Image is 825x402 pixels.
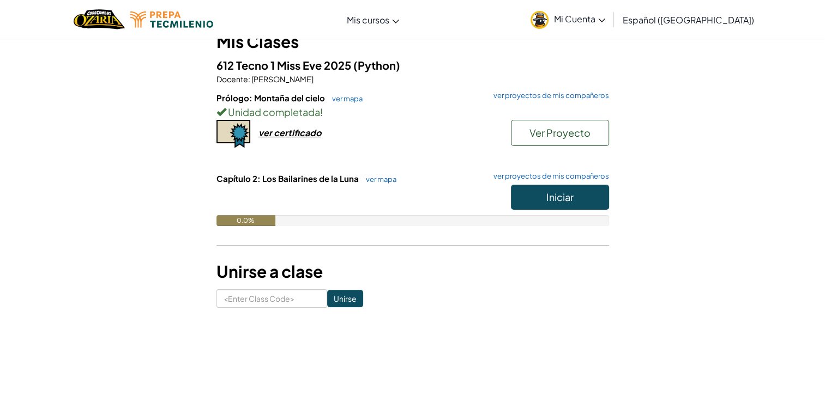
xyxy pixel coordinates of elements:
a: Ozaria by CodeCombat logo [74,8,124,31]
span: Mis cursos [347,14,389,26]
a: ver mapa [360,175,396,184]
span: ! [320,106,323,118]
span: [PERSON_NAME] [250,74,314,84]
img: Tecmilenio logo [130,11,213,28]
a: ver proyectos de mis compañeros [488,173,609,180]
h3: Mis Clases [216,29,609,54]
span: : [248,74,250,84]
div: 0.0% [216,215,275,226]
input: Unirse [327,290,363,307]
span: Prólogo: Montaña del cielo [216,93,327,103]
a: Español ([GEOGRAPHIC_DATA]) [617,5,760,34]
button: Iniciar [511,185,609,210]
span: Español ([GEOGRAPHIC_DATA]) [623,14,754,26]
span: (Python) [353,58,400,72]
a: ver certificado [216,127,321,138]
a: Mis cursos [341,5,405,34]
input: <Enter Class Code> [216,289,327,308]
a: Mi Cuenta [525,2,611,36]
h3: Unirse a clase [216,259,609,284]
button: Ver Proyecto [511,120,609,146]
img: Home [74,8,124,31]
span: Mi Cuenta [554,13,605,25]
span: 612 Tecno 1 Miss Eve 2025 [216,58,353,72]
span: Iniciar [546,191,574,203]
a: ver proyectos de mis compañeros [488,92,609,99]
img: avatar [531,11,549,29]
span: Docente [216,74,248,84]
a: ver mapa [327,94,363,103]
span: Ver Proyecto [529,126,591,139]
span: Unidad completada [226,106,320,118]
div: ver certificado [258,127,321,138]
span: Capítulo 2: Los Bailarines de la Luna [216,173,360,184]
img: certificate-icon.png [216,120,250,148]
